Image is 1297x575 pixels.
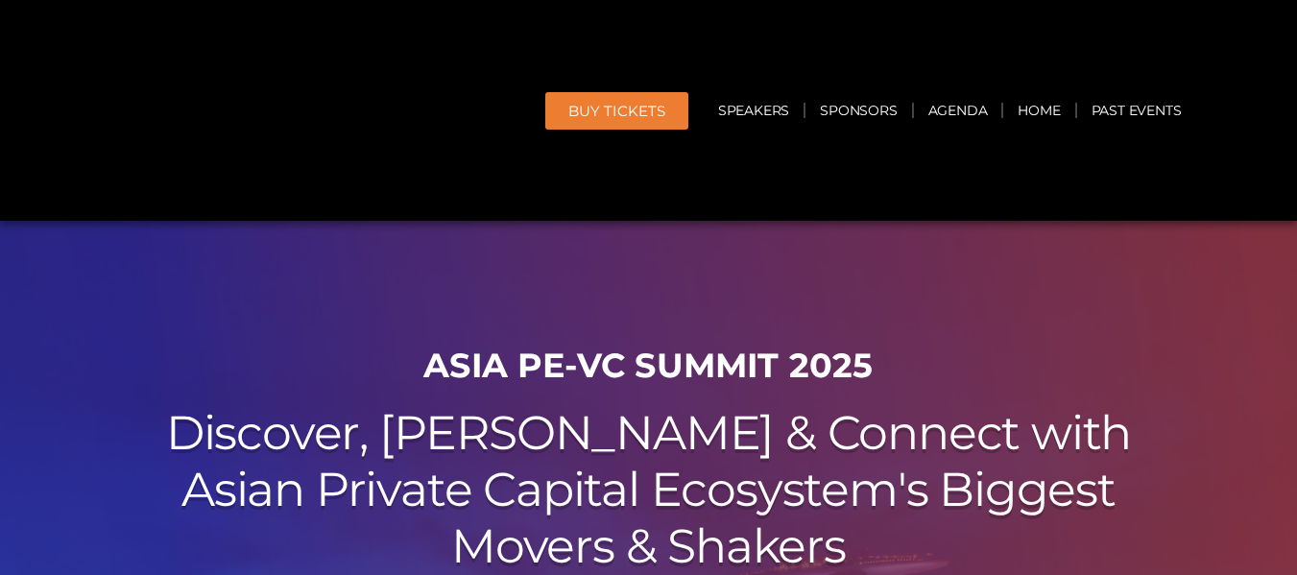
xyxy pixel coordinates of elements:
a: Agenda [914,88,1002,132]
h2: Discover, [PERSON_NAME] & Connect with Asian Private Capital Ecosystem's Biggest Movers & Shakers [111,405,1187,574]
a: BUY Tickets [545,92,688,130]
span: BUY Tickets [568,104,665,118]
a: Sponsors [805,88,911,132]
a: Past Events [1077,88,1196,132]
h1: ASIA PE-VC Summit 2025 [111,346,1187,386]
a: Home [1003,88,1074,132]
a: Speakers [704,88,804,132]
